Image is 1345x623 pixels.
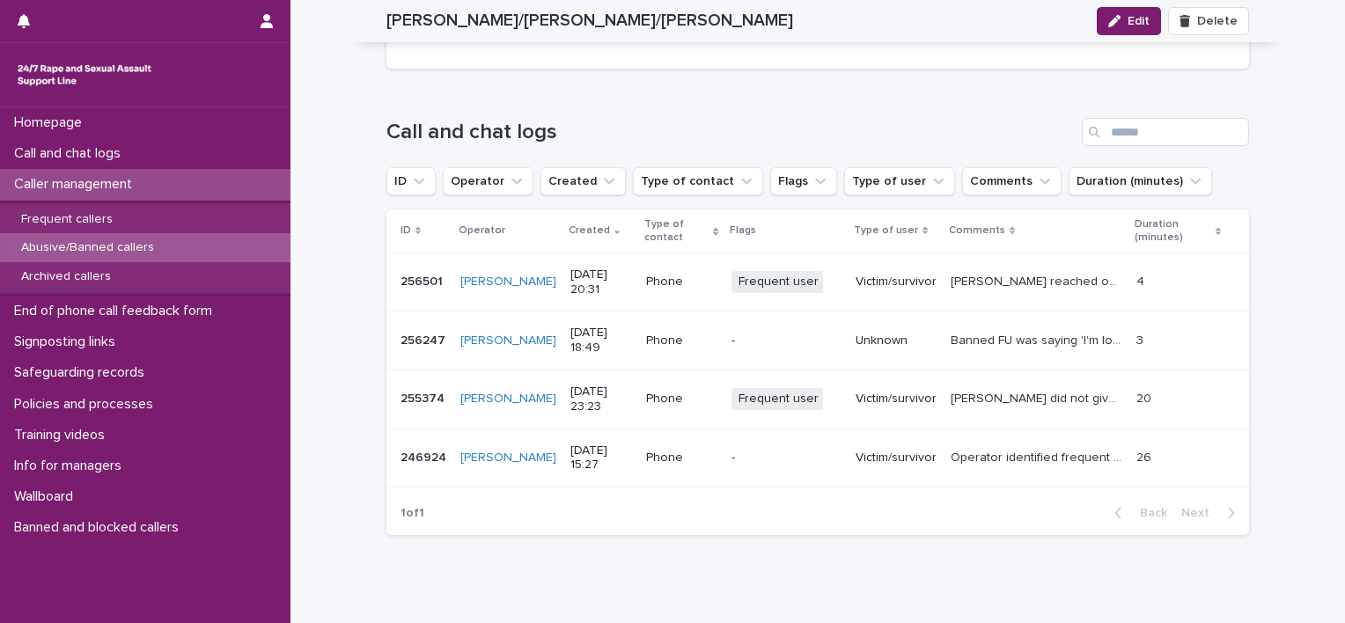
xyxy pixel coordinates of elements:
p: 20 [1136,388,1155,407]
button: Delete [1168,7,1249,35]
tr: 256501256501 [PERSON_NAME] [DATE] 20:31PhoneFrequent userVictim/survivor[PERSON_NAME] reached out... [386,253,1249,311]
input: Search [1082,118,1249,146]
p: Unknown [856,333,937,348]
p: Flags [730,221,756,240]
p: ID [401,221,411,240]
p: Banned and blocked callers [7,519,193,536]
tr: 256247256247 [PERSON_NAME] [DATE] 18:49Phone-UnknownBanned FU was saying 'I'm looking for paracet... [386,311,1249,370]
p: Type of user [854,221,918,240]
a: [PERSON_NAME] [460,333,556,348]
p: Victim/survivor [856,451,937,465]
span: Delete [1197,15,1238,27]
p: Info for managers [7,458,136,474]
p: Frequent callers [7,212,127,227]
p: 255374 [401,388,448,407]
p: Caller management [7,176,146,193]
a: [PERSON_NAME] [460,275,556,290]
p: Type of contact [644,215,709,247]
p: [DATE] 18:49 [570,326,632,355]
p: Created [569,221,610,240]
p: Victim/survivor [856,392,937,407]
button: Comments [962,167,1062,195]
h1: Call and chat logs [386,120,1075,145]
button: Type of contact [633,167,763,195]
p: End of phone call feedback form [7,303,226,319]
p: Phone [646,333,717,348]
p: 256501 [401,271,446,290]
p: Operator identified frequent user - Talked about recent sexual harassment. User used discriminato... [951,447,1126,465]
p: [DATE] 20:31 [570,268,632,297]
h2: [PERSON_NAME]/[PERSON_NAME]/[PERSON_NAME] [386,11,793,31]
a: [PERSON_NAME] [460,392,556,407]
p: - [731,333,842,348]
p: Training videos [7,427,119,443]
span: Frequent user [731,388,826,410]
p: Archived callers [7,269,125,284]
p: Policies and processes [7,396,167,413]
button: Created [540,167,626,195]
button: Duration (minutes) [1069,167,1212,195]
button: Flags [770,167,837,195]
p: Victim/survivor [856,275,937,290]
p: Abusive/Banned callers [7,240,168,255]
span: Frequent user [731,271,826,293]
p: 246924 [401,447,450,465]
span: Next [1181,507,1220,519]
p: [DATE] 15:27 [570,443,632,473]
p: 3 [1136,330,1147,348]
p: Banned FU was saying 'I'm looking for paracetamol' multiples times when I recognised her and read... [951,330,1126,348]
span: Edit [1128,15,1150,27]
button: Next [1174,505,1249,521]
p: [DATE] 23:23 [570,385,632,414]
p: Phone [646,392,717,407]
button: Operator [443,167,533,195]
tr: 246924246924 [PERSON_NAME] [DATE] 15:27Phone-Victim/survivorOperator identified frequent user - T... [386,429,1249,487]
p: 256247 [401,330,449,348]
p: Caller did not give name, took a while to identify as frequent user as did not talk about anythin... [951,388,1126,407]
p: 26 [1136,447,1155,465]
p: Phone [646,275,717,290]
button: Back [1100,505,1174,521]
button: Type of user [844,167,955,195]
span: Back [1129,507,1167,519]
p: Comments [949,221,1005,240]
p: Signposting links [7,333,129,350]
p: Call and chat logs [7,145,135,162]
p: Operator [459,221,505,240]
p: 1 of 1 [386,492,438,535]
tr: 255374255374 [PERSON_NAME] [DATE] 23:23PhoneFrequent userVictim/survivor[PERSON_NAME] did not giv... [386,370,1249,429]
button: ID [386,167,436,195]
p: - [731,451,842,465]
img: rhQMoQhaT3yELyF149Cw [14,57,155,92]
p: Wallboard [7,488,87,505]
p: Caller reached out for support, couldn't hear properly but was using "you know" a lot, mentioned ... [951,271,1126,290]
a: [PERSON_NAME] [460,451,556,465]
p: 4 [1136,271,1148,290]
p: Phone [646,451,717,465]
button: Edit [1097,7,1161,35]
p: Duration (minutes) [1135,215,1211,247]
p: Safeguarding records [7,364,158,381]
p: Homepage [7,114,96,131]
